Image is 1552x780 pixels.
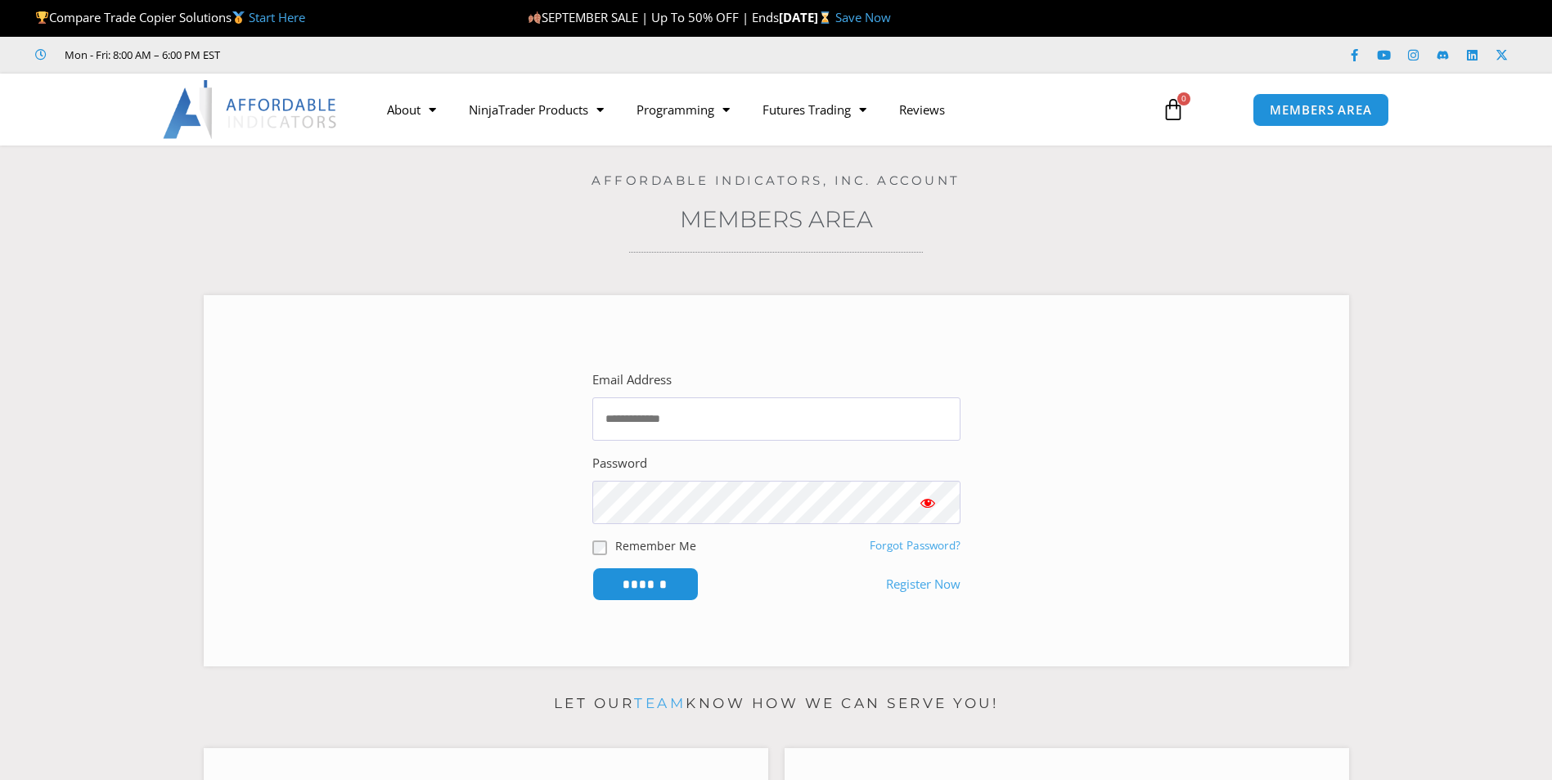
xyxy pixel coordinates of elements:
[870,538,960,553] a: Forgot Password?
[1270,104,1372,116] span: MEMBERS AREA
[61,45,220,65] span: Mon - Fri: 8:00 AM – 6:00 PM EST
[680,205,873,233] a: Members Area
[371,91,452,128] a: About
[592,369,672,392] label: Email Address
[204,691,1349,717] p: Let our know how we can serve you!
[249,9,305,25] a: Start Here
[529,11,541,24] img: 🍂
[452,91,620,128] a: NinjaTrader Products
[1253,93,1389,127] a: MEMBERS AREA
[35,9,305,25] span: Compare Trade Copier Solutions
[835,9,891,25] a: Save Now
[163,80,339,139] img: LogoAI | Affordable Indicators – NinjaTrader
[615,537,696,554] label: Remember Me
[232,11,245,24] img: 🥇
[634,695,686,711] a: team
[883,91,961,128] a: Reviews
[243,47,488,63] iframe: Customer reviews powered by Trustpilot
[371,91,1143,128] nav: Menu
[819,11,831,24] img: ⌛
[1177,92,1190,105] span: 0
[620,91,746,128] a: Programming
[779,9,835,25] strong: [DATE]
[592,452,647,475] label: Password
[895,481,960,524] button: Show password
[592,173,960,188] a: Affordable Indicators, Inc. Account
[1137,86,1209,133] a: 0
[886,573,960,596] a: Register Now
[528,9,779,25] span: SEPTEMBER SALE | Up To 50% OFF | Ends
[746,91,883,128] a: Futures Trading
[36,11,48,24] img: 🏆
